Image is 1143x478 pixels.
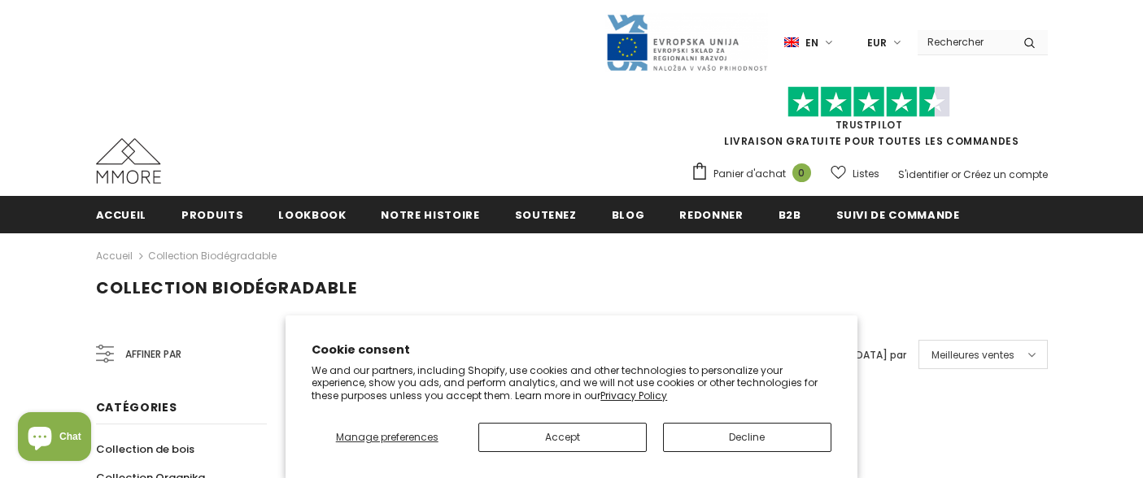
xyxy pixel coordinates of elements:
span: en [805,35,818,51]
span: EUR [867,35,887,51]
span: B2B [779,207,801,223]
span: Lookbook [278,207,346,223]
img: Cas MMORE [96,138,161,184]
span: LIVRAISON GRATUITE POUR TOUTES LES COMMANDES [691,93,1048,148]
span: Panier d'achat [713,166,786,182]
span: or [951,167,961,181]
span: Catégories [96,399,177,415]
a: Blog [612,196,645,232]
label: [GEOGRAPHIC_DATA] par [779,347,906,363]
span: Notre histoire [381,207,479,223]
a: Lookbook [278,196,346,232]
span: soutenez [515,207,577,223]
a: Produits [181,196,243,232]
img: i-lang-1.png [784,36,799,50]
a: Collection biodégradable [148,249,277,263]
img: Faites confiance aux étoiles pilotes [787,86,950,118]
span: Suivi de commande [836,207,960,223]
span: Manage preferences [336,430,438,444]
button: Decline [663,423,831,452]
p: We and our partners, including Shopify, use cookies and other technologies to personalize your ex... [312,364,831,402]
span: Affiner par [125,345,181,363]
inbox-online-store-chat: Shopify online store chat [13,412,96,465]
a: Javni Razpis [605,35,768,49]
a: Privacy Policy [600,389,667,402]
span: Meilleures ventes [931,347,1014,363]
a: Notre histoire [381,196,479,232]
a: Panier d'achat 0 [691,162,819,186]
a: Collection de bois [96,435,194,463]
a: TrustPilot [835,118,903,132]
a: Créez un compte [963,167,1048,181]
input: Search Site [918,30,1011,54]
a: Accueil [96,246,133,266]
a: Suivi de commande [836,196,960,232]
span: Redonner [679,207,743,223]
span: Collection de bois [96,441,194,457]
span: Listes [853,166,879,182]
img: Javni Razpis [605,13,768,72]
button: Accept [478,423,647,452]
a: Redonner [679,196,743,232]
span: Collection biodégradable [96,276,357,299]
a: soutenez [515,196,577,232]
span: Blog [612,207,645,223]
a: B2B [779,196,801,232]
span: 0 [792,163,811,182]
a: Accueil [96,196,147,232]
span: Produits [181,207,243,223]
a: Listes [831,159,879,188]
span: Accueil [96,207,147,223]
h2: Cookie consent [312,341,831,358]
a: S'identifier [898,167,949,181]
button: Manage preferences [312,423,462,452]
